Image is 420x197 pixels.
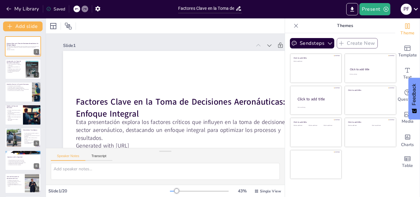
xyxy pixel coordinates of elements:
[398,96,418,103] span: Questions
[260,189,281,194] span: Single View
[298,107,336,108] div: Click to add body
[400,30,414,37] span: Theme
[309,125,322,126] div: Click to add text
[7,181,23,182] p: La comunicación efectiva es crucial.
[402,162,413,169] span: Table
[7,119,21,121] p: Cada modelo tiene ventajas y desventajas.
[294,61,337,62] div: Click to add text
[7,163,40,164] p: La evaluación de riesgos es fundamental.
[51,154,85,161] button: Speaker Notes
[7,105,21,109] p: Modelos de Toma de Decisiones
[7,184,23,187] p: Los protocolos establecidos minimizan riesgos.
[7,110,21,112] p: El modelo racional busca maximizar la utilidad.
[7,164,40,165] p: La formación continua es necesaria.
[235,188,249,194] div: 43 %
[5,82,41,102] div: https://cdn.sendsteps.com/images/logo/sendsteps_logo_white.pnghttps://cdn.sendsteps.com/images/lo...
[7,182,23,183] p: Mantener la calma es vital.
[5,105,41,125] div: https://cdn.sendsteps.com/images/logo/sendsteps_logo_white.pnghttps://cdn.sendsteps.com/images/lo...
[65,22,72,30] span: Position
[359,3,390,15] button: Present
[337,38,378,48] button: Create New
[23,137,39,139] p: El acceso a datos en tiempo real es crucial.
[7,176,23,180] p: Toma de Decisiones en Situaciones de Crisis
[408,78,420,119] button: Feedback - Show survey
[395,85,420,107] div: Get real-time input from your audience
[34,163,39,169] div: 6
[7,64,21,66] p: La toma de decisiones es compleja y multifacética.
[34,49,39,55] div: 1
[23,135,39,137] p: La colaboración es esencial en la toma de decisiones.
[401,3,412,15] button: P F
[7,68,21,70] p: La tecnología juega un papel crucial.
[76,118,305,142] p: Esta presentación explora los factores críticos que influyen en la toma de decisiones en el secto...
[348,121,392,123] div: Click to add title
[178,4,236,13] input: Insert title
[301,18,389,33] p: Themes
[3,21,43,31] button: Add slide
[76,142,305,150] p: Generated with [URL]
[34,186,39,192] div: 7
[350,74,390,75] div: Click to add text
[63,43,252,48] div: Slide 1
[7,114,21,117] p: El análisis de decisiones multicriterio es útil.
[395,63,420,85] div: Add text boxes
[294,125,307,126] div: Click to add text
[7,43,38,46] strong: Factores Clave en la Toma de Decisiones Aeronáuticas: Un Enfoque Integral
[7,160,40,161] p: La seguridad prioriza la protección de vidas.
[372,125,391,126] div: Click to add text
[23,133,39,135] p: Las herramientas de análisis mejoran la toma de decisiones.
[23,142,39,144] p: La tecnología transforma el proceso de toma de decisiones.
[7,161,40,162] p: Los protocolos de emergencia son esenciales.
[350,68,391,71] div: Click to add title
[7,89,30,90] p: El comportamiento humano puede influir en las decisiones.
[7,180,23,181] p: La rapidez es esencial en crisis.
[7,60,21,64] p: Introducción a la Toma de Decisiones Aeronáuticas
[7,83,30,85] p: Variables Clave en la Toma de Decisiones
[85,154,113,161] button: Transcript
[7,88,30,89] p: La economía afecta la viabilidad de decisiones.
[7,183,23,184] p: La preparación previene crisis.
[7,162,40,163] p: La cultura de seguridad influye en las decisiones.
[395,151,420,173] div: Add a table
[7,66,21,68] p: La seguridad es la prioridad en la aviación.
[395,107,420,129] div: Add images, graphics, shapes or video
[403,74,412,81] span: Text
[348,125,367,126] div: Click to add text
[395,18,420,41] div: Change the overall theme
[7,90,30,91] p: La interacción de estas variables es compleja.
[348,89,392,91] div: Click to add title
[5,173,41,193] div: 7
[5,150,41,171] div: https://cdn.sendsteps.com/images/logo/sendsteps_logo_white.pnghttps://cdn.sendsteps.com/images/lo...
[7,112,21,114] p: El modelo de bounded rationality tiene limitaciones.
[34,118,39,123] div: 4
[411,84,417,105] span: Feedback
[48,21,58,31] div: Layout
[395,41,420,63] div: Add ready made slides
[294,57,337,59] div: Click to add title
[294,121,337,123] div: Click to add title
[48,188,170,194] div: Slide 1 / 20
[398,52,417,59] span: Template
[395,129,420,151] div: Add charts and graphs
[7,71,21,73] p: Un enfoque basado en datos es fundamental.
[5,59,41,79] div: https://cdn.sendsteps.com/images/logo/sendsteps_logo_white.pnghttps://cdn.sendsteps.com/images/lo...
[23,139,39,141] p: Las simulaciones ayudan a prever escenarios.
[7,87,30,88] p: La tecnología mejora la toma de decisiones.
[7,46,39,49] p: Esta presentación explora los factores críticos que influyen en la toma de decisiones en el secto...
[402,118,414,125] span: Media
[346,3,358,15] button: Export to PowerPoint
[401,4,412,15] div: P F
[5,128,41,148] div: https://cdn.sendsteps.com/images/logo/sendsteps_logo_white.pnghttps://cdn.sendsteps.com/images/lo...
[7,49,39,50] p: Generated with [URL]
[7,156,40,158] p: Importancia de la Seguridad
[7,85,30,87] p: La normativa es un factor regulador.
[5,4,42,14] button: My Library
[34,141,39,146] div: 5
[7,69,21,71] p: La eficiencia operativa es esencial.
[76,96,299,120] strong: Factores Clave en la Toma de Decisiones Aeronáuticas: Un Enfoque Integral
[5,36,41,56] div: https://cdn.sendsteps.com/images/logo/sendsteps_logo_white.pnghttps://cdn.sendsteps.com/images/lo...
[401,141,414,148] span: Charts
[290,38,334,48] button: Sendsteps
[34,72,39,78] div: 2
[7,117,21,119] p: La elección del modelo depende del contexto.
